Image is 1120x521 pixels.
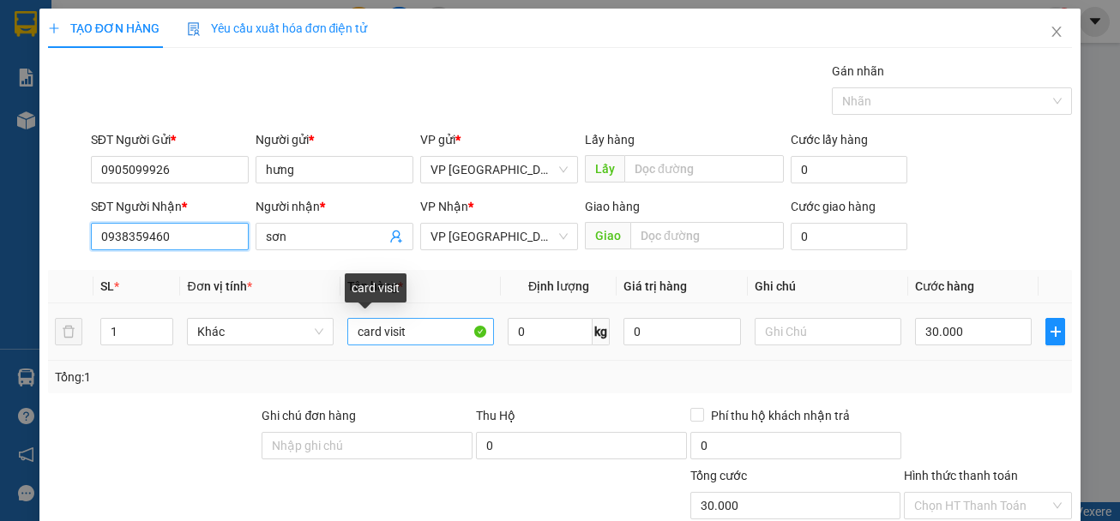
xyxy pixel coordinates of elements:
span: Giao [585,222,630,249]
span: Cước hàng [915,279,974,293]
div: SĐT Người Gửi [91,130,249,149]
img: icon [187,22,201,36]
span: kg [593,318,610,345]
button: plus [1045,318,1065,345]
span: Lấy [585,155,624,183]
div: Người gửi [256,130,413,149]
th: Ghi chú [748,270,908,303]
span: SL [100,279,114,293]
input: Dọc đường [624,155,784,183]
span: VP Nhận [420,200,468,213]
div: Tổng: 1 [55,368,434,386]
button: Close [1033,9,1081,57]
span: close [1050,25,1063,39]
span: VP Nha Trang xe Limousine [431,157,568,183]
span: Khác [197,319,323,344]
span: Tổng cước [690,469,747,482]
span: plus [48,22,60,34]
input: Dọc đường [630,222,784,249]
span: Giá trị hàng [623,279,687,293]
span: Đơn vị tính [187,279,251,293]
div: SĐT Người Nhận [91,197,249,216]
input: Ghi Chú [755,318,901,345]
span: Định lượng [528,279,589,293]
span: Yêu cầu xuất hóa đơn điện tử [187,21,368,35]
input: 0 [623,318,741,345]
span: plus [1046,325,1064,338]
label: Gán nhãn [832,64,884,78]
button: delete [55,318,82,345]
label: Hình thức thanh toán [904,469,1018,482]
span: Phí thu hộ khách nhận trả [704,406,857,425]
span: TẠO ĐƠN HÀNG [48,21,160,35]
input: Cước giao hàng [791,223,907,250]
label: Ghi chú đơn hàng [262,409,356,422]
span: VP Đà Lạt [431,224,568,249]
label: Cước lấy hàng [791,133,868,147]
input: Cước lấy hàng [791,156,907,183]
label: Cước giao hàng [791,200,876,213]
div: card visit [345,273,406,302]
input: Ghi chú đơn hàng [262,432,473,459]
span: user-add [389,230,403,243]
span: Giao hàng [585,200,640,213]
div: Người nhận [256,197,413,216]
span: Thu Hộ [476,409,515,422]
input: VD: Bàn, Ghế [347,318,494,345]
div: VP gửi [420,130,578,149]
span: Lấy hàng [585,133,635,147]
